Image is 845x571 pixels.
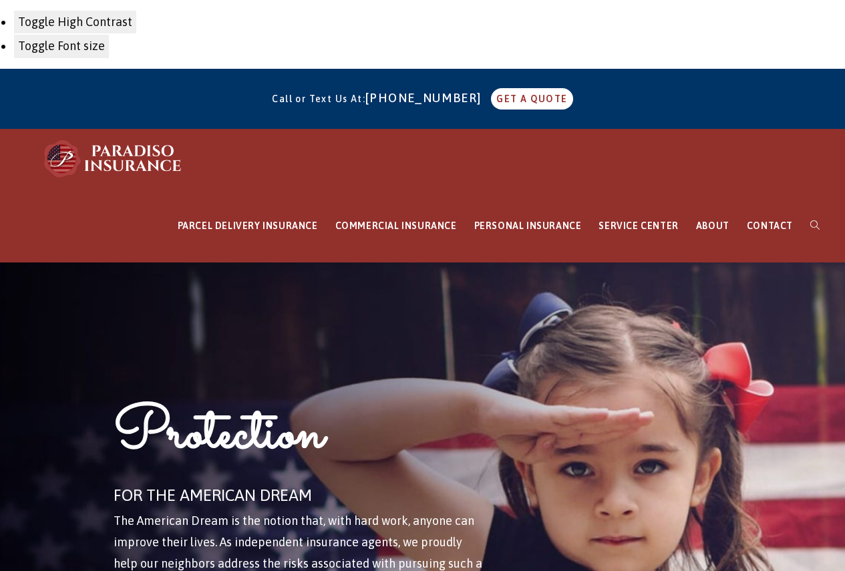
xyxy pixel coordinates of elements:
a: PERSONAL INSURANCE [466,189,590,263]
h1: Protection [114,396,489,481]
span: Call or Text Us At: [272,93,365,104]
span: Toggle High Contrast [18,15,132,29]
span: FOR THE AMERICAN DREAM [114,486,312,504]
a: SERVICE CENTER [590,189,687,263]
a: GET A QUOTE [491,88,572,110]
button: Toggle Font size [13,34,110,58]
span: ABOUT [696,220,729,231]
a: [PHONE_NUMBER] [365,91,488,105]
a: PARCEL DELIVERY INSURANCE [169,189,327,263]
button: Toggle High Contrast [13,10,137,34]
a: ABOUT [687,189,738,263]
span: PARCEL DELIVERY INSURANCE [178,220,318,231]
span: CONTACT [747,220,793,231]
a: COMMERCIAL INSURANCE [327,189,466,263]
a: CONTACT [738,189,802,263]
img: Paradiso Insurance [40,139,187,179]
span: Toggle Font size [18,39,105,53]
span: PERSONAL INSURANCE [474,220,582,231]
span: COMMERCIAL INSURANCE [335,220,457,231]
span: SERVICE CENTER [599,220,678,231]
